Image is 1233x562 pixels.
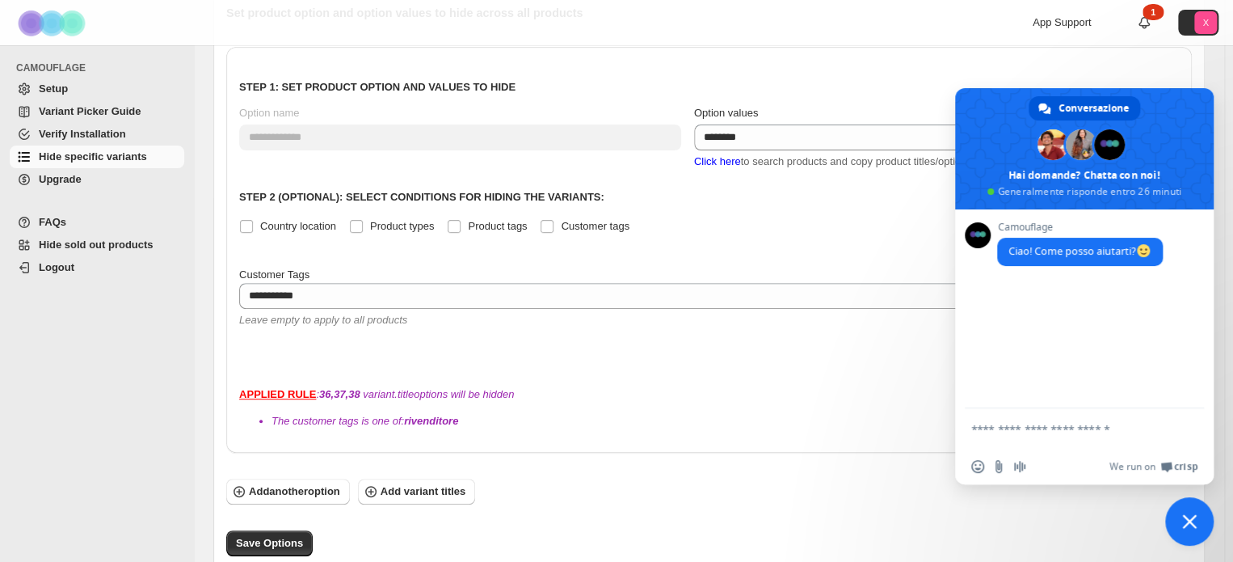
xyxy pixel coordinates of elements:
[10,100,184,123] a: Variant Picker Guide
[236,535,303,551] span: Save Options
[1136,15,1152,31] a: 1
[260,220,336,232] span: Country location
[10,211,184,234] a: FAQs
[694,155,972,167] span: to search products and copy product titles/options
[10,168,184,191] a: Upgrade
[239,388,316,400] strong: APPLIED RULE
[39,150,147,163] span: Hide specific variants
[39,82,68,95] span: Setup
[226,530,313,556] button: Save Options
[694,155,741,167] span: Click here
[39,261,74,273] span: Logout
[1058,96,1129,120] span: Conversazione
[1174,460,1197,473] span: Crisp
[16,61,186,74] span: CAMOUFLAGE
[10,123,184,146] a: Verify Installation
[971,460,984,473] span: Inserisci una emoji
[381,484,465,500] span: Add variant titles
[1165,497,1214,546] div: Chiudere la chat
[694,107,759,119] span: Option values
[1029,96,1140,120] div: Conversazione
[10,146,184,168] a: Hide specific variants
[226,479,350,505] button: Addanotheroption
[271,415,458,427] span: The customer tags is one of:
[10,256,184,279] a: Logout
[239,79,1179,95] p: Step 1: Set product option and values to hide
[239,314,407,326] span: Leave empty to apply to all products
[39,173,82,185] span: Upgrade
[13,1,94,45] img: Camouflage
[1143,4,1164,20] div: 1
[39,105,141,117] span: Variant Picker Guide
[358,479,475,505] button: Add variant titles
[249,484,340,500] span: Add another option
[1202,18,1209,27] text: X
[239,387,1179,429] div: : variant.title options will be hidden
[1013,460,1026,473] span: Registra un messaggio audio
[1033,16,1091,28] span: App Support
[39,128,126,140] span: Verify Installation
[997,222,1163,233] span: Camouflage
[239,268,309,281] span: Customer Tags
[319,388,360,400] b: 36,37,38
[1008,244,1151,258] span: Ciao! Come posso aiutarti?
[404,415,458,427] b: rivenditore
[1109,460,1155,473] span: We run on
[971,422,1162,437] textarea: Scrivi il tuo messaggio...
[561,220,629,232] span: Customer tags
[39,239,154,251] span: Hide sold out products
[992,460,1005,473] span: Invia un file
[10,234,184,256] a: Hide sold out products
[10,78,184,100] a: Setup
[1178,10,1218,36] button: Avatar with initials X
[1109,460,1197,473] a: We run onCrisp
[1194,11,1217,34] span: Avatar with initials X
[39,216,66,228] span: FAQs
[370,220,435,232] span: Product types
[239,189,1179,205] p: Step 2 (Optional): Select conditions for hiding the variants:
[468,220,527,232] span: Product tags
[239,107,299,119] span: Option name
